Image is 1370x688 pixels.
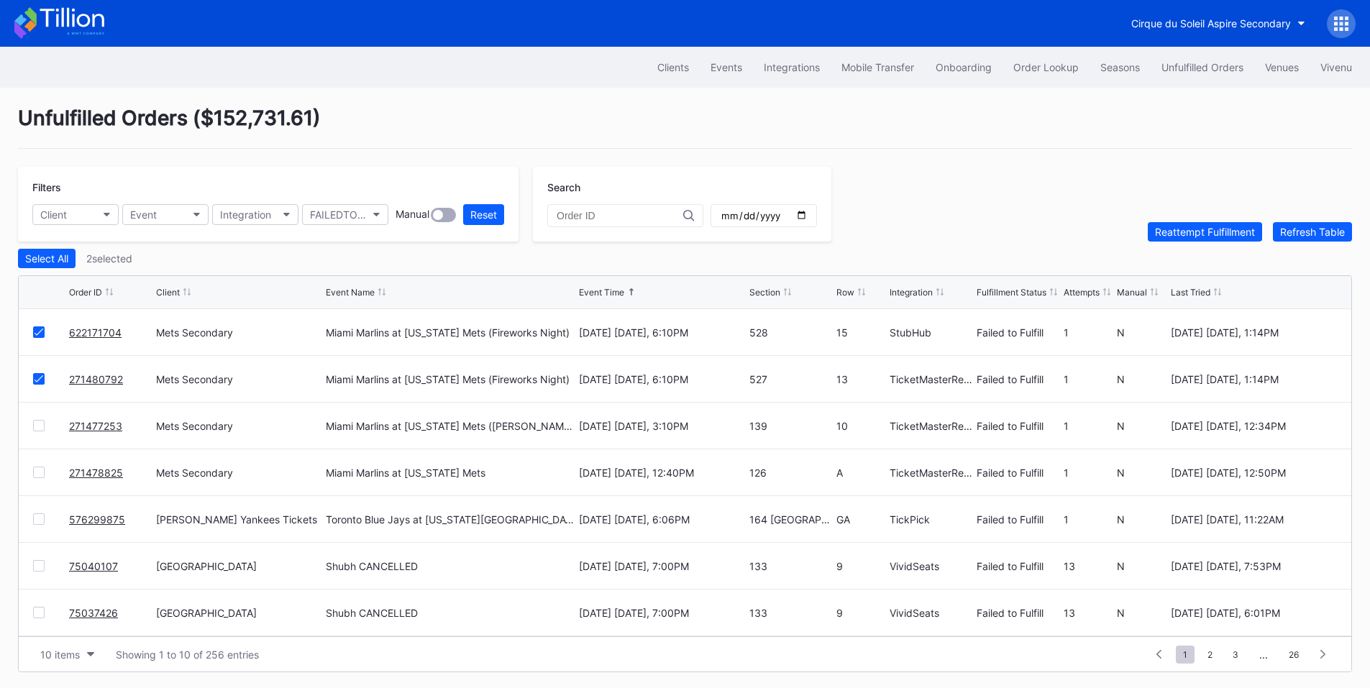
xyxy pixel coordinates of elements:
[1225,646,1246,664] span: 3
[579,513,745,526] div: [DATE] [DATE], 6:06PM
[1100,61,1140,73] div: Seasons
[764,61,820,73] div: Integrations
[890,467,973,479] div: TicketMasterResale
[156,287,180,298] div: Client
[890,560,973,572] div: VividSeats
[1254,54,1310,81] a: Venues
[836,420,886,432] div: 10
[326,287,375,298] div: Event Name
[1280,226,1345,238] div: Refresh Table
[1117,560,1166,572] div: N
[1176,646,1195,664] span: 1
[86,252,132,265] div: 2 selected
[977,513,1060,526] div: Failed to Fulfill
[1320,61,1352,73] div: Vivenu
[1265,61,1299,73] div: Venues
[1171,607,1337,619] div: [DATE] [DATE], 6:01PM
[130,208,157,221] div: Event
[700,54,753,81] a: Events
[69,513,125,526] a: 576299875
[326,513,575,526] div: Toronto Blue Jays at [US_STATE][GEOGRAPHIC_DATA]
[69,373,123,385] a: 271480792
[557,210,683,221] input: Order ID
[1161,61,1243,73] div: Unfulfilled Orders
[753,54,831,81] button: Integrations
[1120,10,1316,37] button: Cirque du Soleil Aspire Secondary
[122,204,209,225] button: Event
[1117,420,1166,432] div: N
[326,373,570,385] div: Miami Marlins at [US_STATE] Mets (Fireworks Night)
[69,326,122,339] a: 622171704
[25,252,68,265] div: Select All
[1090,54,1151,81] button: Seasons
[220,208,271,221] div: Integration
[579,607,745,619] div: [DATE] [DATE], 7:00PM
[977,326,1060,339] div: Failed to Fulfill
[69,607,118,619] a: 75037426
[890,326,973,339] div: StubHub
[156,420,322,432] div: Mets Secondary
[1310,54,1363,81] button: Vivenu
[749,513,833,526] div: 164 [GEOGRAPHIC_DATA]
[890,420,973,432] div: TicketMasterResale
[836,513,886,526] div: GA
[647,54,700,81] button: Clients
[749,420,833,432] div: 139
[156,326,322,339] div: Mets Secondary
[69,560,118,572] a: 75040107
[326,607,418,619] div: Shubh CANCELLED
[579,287,624,298] div: Event Time
[841,61,914,73] div: Mobile Transfer
[1117,326,1166,339] div: N
[1155,226,1255,238] div: Reattempt Fulfillment
[40,648,80,661] div: 10 items
[156,373,322,385] div: Mets Secondary
[1117,513,1166,526] div: N
[890,513,973,526] div: TickPick
[1003,54,1090,81] a: Order Lookup
[836,326,886,339] div: 15
[32,181,504,193] div: Filters
[579,326,745,339] div: [DATE] [DATE], 6:10PM
[831,54,925,81] a: Mobile Transfer
[1064,373,1113,385] div: 1
[977,607,1060,619] div: Failed to Fulfill
[1064,607,1113,619] div: 13
[836,607,886,619] div: 9
[977,467,1060,479] div: Failed to Fulfill
[1171,513,1337,526] div: [DATE] [DATE], 11:22AM
[925,54,1003,81] button: Onboarding
[836,467,886,479] div: A
[302,204,388,225] button: FAILEDTOFULFILL
[749,373,833,385] div: 527
[711,61,742,73] div: Events
[1064,326,1113,339] div: 1
[579,420,745,432] div: [DATE] [DATE], 3:10PM
[1171,287,1210,298] div: Last Tried
[836,287,854,298] div: Row
[657,61,689,73] div: Clients
[749,607,833,619] div: 133
[396,208,429,222] div: Manual
[33,645,101,664] button: 10 items
[977,287,1046,298] div: Fulfillment Status
[32,204,119,225] button: Client
[1151,54,1254,81] button: Unfulfilled Orders
[890,607,973,619] div: VividSeats
[463,204,504,225] button: Reset
[749,467,833,479] div: 126
[1171,373,1337,385] div: [DATE] [DATE], 1:14PM
[69,467,123,479] a: 271478825
[579,560,745,572] div: [DATE] [DATE], 7:00PM
[1131,17,1291,29] div: Cirque du Soleil Aspire Secondary
[890,373,973,385] div: TicketMasterResale
[1200,646,1220,664] span: 2
[1171,420,1337,432] div: [DATE] [DATE], 12:34PM
[579,373,745,385] div: [DATE] [DATE], 6:10PM
[1064,467,1113,479] div: 1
